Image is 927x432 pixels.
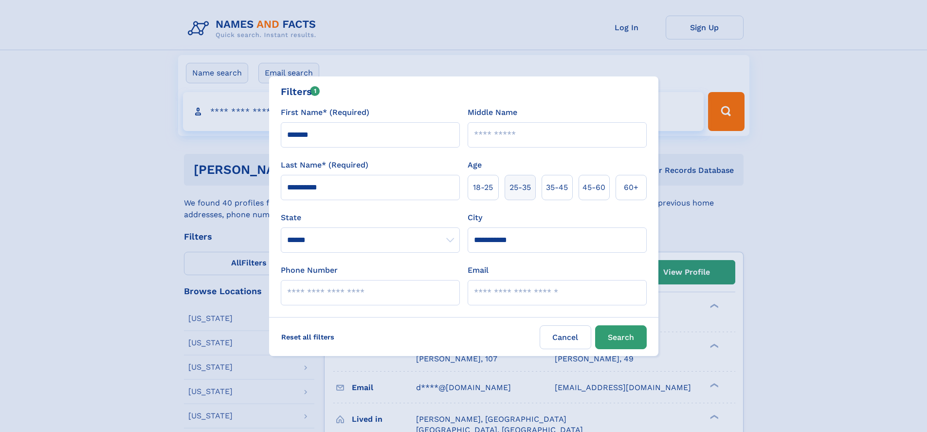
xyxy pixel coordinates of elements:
[582,182,605,193] span: 45‑60
[468,107,517,118] label: Middle Name
[473,182,493,193] span: 18‑25
[468,212,482,224] label: City
[281,212,460,224] label: State
[281,264,338,276] label: Phone Number
[546,182,568,193] span: 35‑45
[275,325,341,349] label: Reset all filters
[281,107,369,118] label: First Name* (Required)
[468,159,482,171] label: Age
[468,264,489,276] label: Email
[595,325,647,349] button: Search
[540,325,591,349] label: Cancel
[281,84,320,99] div: Filters
[281,159,368,171] label: Last Name* (Required)
[624,182,638,193] span: 60+
[509,182,531,193] span: 25‑35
